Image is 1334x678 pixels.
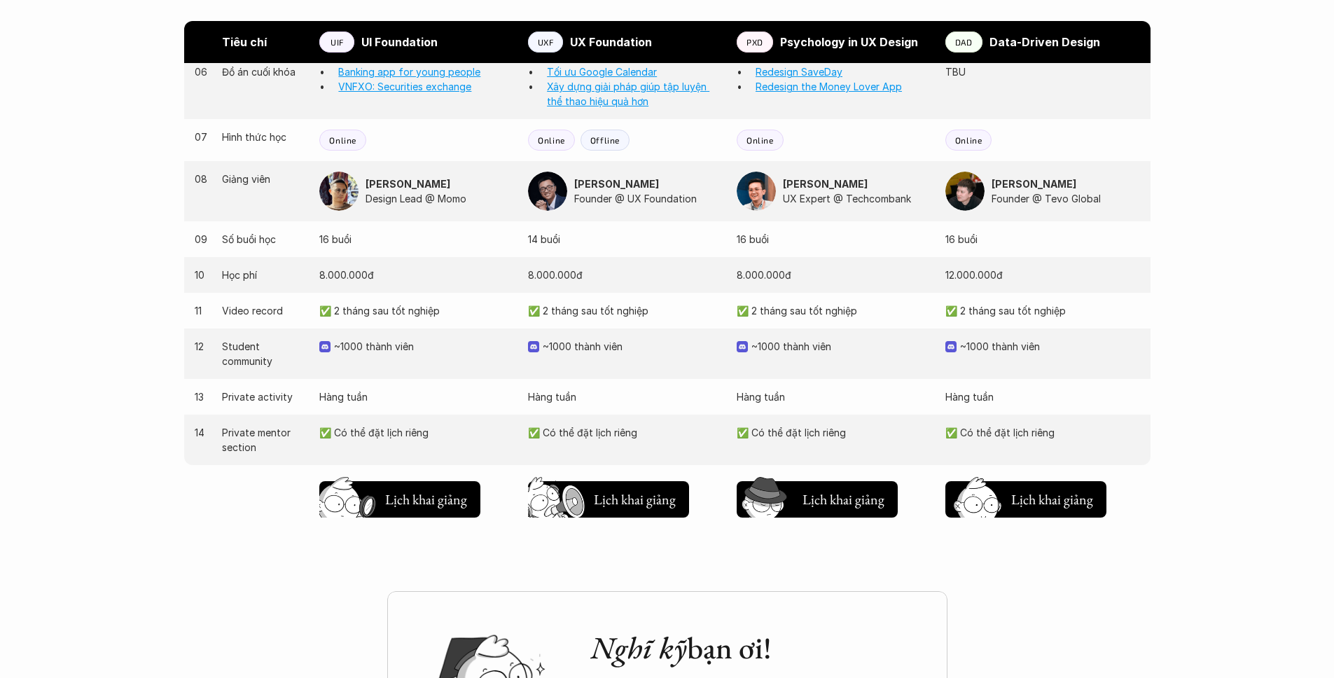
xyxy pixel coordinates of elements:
[366,178,450,190] strong: [PERSON_NAME]
[780,35,918,49] strong: Psychology in UX Design
[319,268,514,282] p: 8.000.000đ
[319,425,514,440] p: ✅ Có thể đặt lịch riêng
[945,232,1140,247] p: 16 buổi
[319,232,514,247] p: 16 buổi
[955,37,973,47] p: DAD
[528,481,689,518] button: Lịch khai giảng
[945,481,1106,518] button: Lịch khai giảng
[195,172,209,186] p: 08
[737,425,931,440] p: ✅ Có thể đặt lịch riêng
[338,66,480,78] a: Banking app for young people
[361,35,438,49] strong: UI Foundation
[366,191,514,206] p: Design Lead @ Momo
[737,481,898,518] button: Lịch khai giảng
[538,135,565,145] p: Online
[528,425,723,440] p: ✅ Có thể đặt lịch riêng
[528,232,723,247] p: 14 buổi
[222,64,305,79] p: Đồ án cuối khóa
[222,425,305,455] p: Private mentor section
[945,303,1140,318] p: ✅ 2 tháng sau tốt nghiệp
[737,476,898,518] a: Lịch khai giảng
[590,135,620,145] p: Offline
[222,268,305,282] p: Học phí
[329,135,356,145] p: Online
[195,64,209,79] p: 06
[385,490,467,509] h5: Lịch khai giảng
[737,389,931,404] p: Hàng tuần
[547,81,709,107] a: Xây dựng giải pháp giúp tập luyện thể thao hiệu quả hơn
[945,425,1140,440] p: ✅ Có thể đặt lịch riêng
[992,191,1140,206] p: Founder @ Tevo Global
[319,389,514,404] p: Hàng tuần
[570,35,652,49] strong: UX Foundation
[945,389,1140,404] p: Hàng tuần
[960,339,1140,354] p: ~1000 thành viên
[945,476,1106,518] a: Lịch khai giảng
[334,339,514,354] p: ~1000 thành viên
[222,232,305,247] p: Số buổi học
[756,81,902,92] a: Redesign the Money Lover App
[195,425,209,440] p: 14
[746,135,774,145] p: Online
[338,81,471,92] a: VNFXO: Securities exchange
[319,476,480,518] a: Lịch khai giảng
[528,476,689,518] a: Lịch khai giảng
[746,37,763,47] p: PXD
[547,66,657,78] a: Tối ưu Google Calendar
[222,389,305,404] p: Private activity
[945,268,1140,282] p: 12.000.000đ
[319,481,480,518] button: Lịch khai giảng
[574,178,659,190] strong: [PERSON_NAME]
[783,191,931,206] p: UX Expert @ Techcombank
[528,268,723,282] p: 8.000.000đ
[195,339,209,354] p: 12
[955,135,982,145] p: Online
[590,630,919,667] h2: bạn ơi!
[590,628,687,667] em: Nghĩ kỹ
[195,232,209,247] p: 09
[1011,490,1093,509] h5: Lịch khai giảng
[538,37,554,47] p: UXF
[222,35,267,49] strong: Tiêu chí
[756,66,842,78] a: Redesign SaveDay
[783,178,868,190] strong: [PERSON_NAME]
[992,178,1076,190] strong: [PERSON_NAME]
[195,268,209,282] p: 10
[222,172,305,186] p: Giảng viên
[945,64,1140,79] p: TBU
[195,130,209,144] p: 07
[989,35,1100,49] strong: Data-Driven Design
[331,37,344,47] p: UIF
[737,303,931,318] p: ✅ 2 tháng sau tốt nghiệp
[803,490,884,509] h5: Lịch khai giảng
[751,339,931,354] p: ~1000 thành viên
[528,303,723,318] p: ✅ 2 tháng sau tốt nghiệp
[574,191,723,206] p: Founder @ UX Foundation
[737,268,931,282] p: 8.000.000đ
[737,232,931,247] p: 16 buổi
[195,389,209,404] p: 13
[222,339,305,368] p: Student community
[594,490,676,509] h5: Lịch khai giảng
[543,339,723,354] p: ~1000 thành viên
[222,130,305,144] p: Hình thức học
[319,303,514,318] p: ✅ 2 tháng sau tốt nghiệp
[195,303,209,318] p: 11
[222,303,305,318] p: Video record
[528,389,723,404] p: Hàng tuần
